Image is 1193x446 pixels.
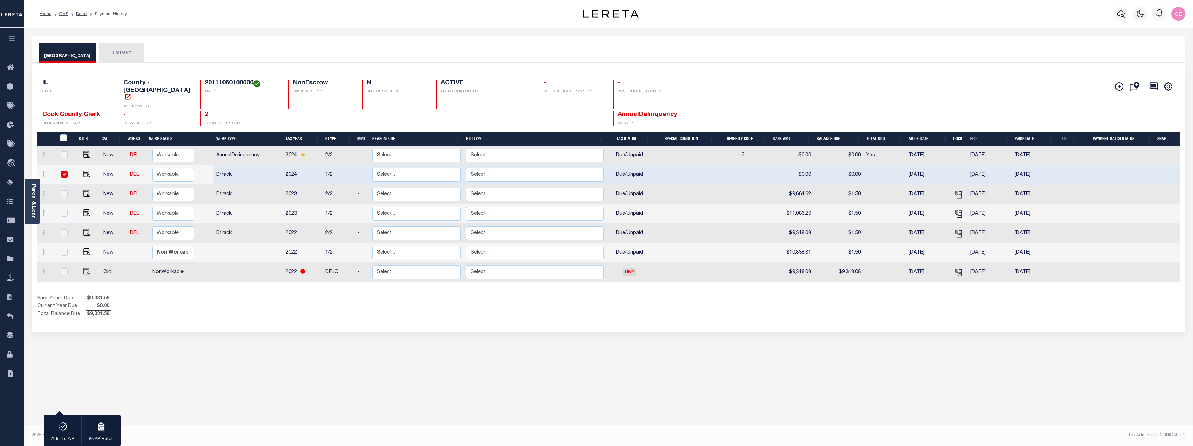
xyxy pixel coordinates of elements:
[906,263,950,282] td: [DATE]
[355,132,370,146] th: MPO
[967,165,1012,185] td: [DATE]
[1012,165,1056,185] td: [DATE]
[40,12,51,16] a: Home
[293,80,354,87] h4: NonEscrow
[323,132,355,146] th: RType: activate to sort column ascending
[906,132,950,146] th: As of Date: activate to sort column ascending
[100,146,127,165] td: New
[607,132,653,146] th: Tax Status: activate to sort column ascending
[323,224,355,243] td: 2/2
[213,146,283,165] td: AnnualDelinquency
[42,111,100,118] span: Cook County Clerk
[76,132,99,146] th: DTLS
[293,89,354,94] p: TAX SERVICE TYPE
[463,132,607,146] th: BillType: activate to sort column ascending
[607,165,653,185] td: Due/Unpaid
[607,146,653,165] td: Due/Unpaid
[370,132,463,146] th: ReasonCode: activate to sort column ascending
[1171,7,1185,21] img: svg+xml;base64,PHN2ZyB4bWxucz0iaHR0cDovL3d3dy53My5vcmcvMjAwMC9zdmciIHBvaW50ZXItZXZlbnRzPSJub25lIi...
[1154,132,1184,146] th: SNAP: activate to sort column ascending
[130,231,139,236] a: DEL
[367,89,428,94] p: SERVICE OVERRIDE
[42,80,111,87] h4: IL
[607,185,653,204] td: Due/Unpaid
[967,243,1012,263] td: [DATE]
[130,211,139,216] a: DEL
[355,185,370,204] td: -
[123,104,192,109] p: AGENCY WEBSITE
[1056,132,1079,146] th: LD: activate to sort column ascending
[355,165,370,185] td: -
[100,165,127,185] td: New
[653,132,716,146] th: Special Condition: activate to sort column ascending
[283,204,323,224] td: 2023
[130,153,139,158] a: DEL
[607,204,653,224] td: Due/Unpaid
[37,303,86,310] td: Current Year Due
[441,80,530,87] h4: ACTIVE
[42,121,111,126] p: DELINQUENT AGENCY
[86,303,111,310] span: $0.00
[441,89,530,94] p: TAX ACCOUNT STATUS
[31,184,36,219] a: Parcel & Loan
[544,80,546,86] span: -
[770,243,814,263] td: $10,838.81
[300,269,305,274] img: RedCircle.png
[42,89,111,94] p: STATE
[906,243,950,263] td: [DATE]
[37,295,86,303] td: Prior Years Due
[967,185,1012,204] td: [DATE]
[716,132,770,146] th: Severity Code: activate to sort column ascending
[123,121,192,126] p: IN BANKRUPTCY
[99,132,125,146] th: CAL: activate to sort column ascending
[100,204,127,224] td: New
[967,132,1012,146] th: ELD: activate to sort column ascending
[283,132,323,146] th: Tax Year: activate to sort column ascending
[814,146,863,165] td: $0.00
[1012,263,1056,282] td: [DATE]
[770,185,814,204] td: $9,664.62
[1012,204,1056,224] td: [DATE]
[283,224,323,243] td: 2022
[967,224,1012,243] td: [DATE]
[367,80,428,87] h4: N
[205,121,280,126] p: LOAN SEVERITY CODE
[323,263,355,282] td: DELQ
[86,311,111,318] span: $9,331.58
[300,152,305,157] img: Star.svg
[56,132,76,146] th: &nbsp;
[86,295,111,303] span: $9,331.58
[770,146,814,165] td: $0.00
[866,153,875,158] span: Yes
[100,224,127,243] td: New
[213,165,283,185] td: Dtrack
[99,43,144,63] button: HISTORY
[37,310,86,318] td: Total Balance Due
[1012,132,1056,146] th: PWOP Date: activate to sort column ascending
[906,185,950,204] td: [DATE]
[355,224,370,243] td: -
[623,268,636,276] span: UNP
[87,11,127,17] li: Payment History
[618,80,620,86] span: -
[213,132,283,146] th: Work Type
[213,204,283,224] td: Dtrack
[125,132,146,146] th: WorkQ
[770,132,814,146] th: Base Amt: activate to sort column ascending
[1012,243,1056,263] td: [DATE]
[205,89,280,94] p: TAX ID
[323,185,355,204] td: 2/2
[544,89,604,94] p: WITH ADDITIONAL PROPERTY
[130,172,139,177] a: DEL
[967,204,1012,224] td: [DATE]
[906,224,950,243] td: [DATE]
[283,185,323,204] td: 2023
[130,192,139,197] a: DEL
[37,132,56,146] th: &nbsp;&nbsp;&nbsp;&nbsp;&nbsp;&nbsp;&nbsp;&nbsp;&nbsp;&nbsp;
[355,263,370,282] td: -
[76,12,87,16] a: Detail
[906,204,950,224] td: [DATE]
[283,243,323,263] td: 2022
[7,159,18,168] i: travel_explore
[1012,185,1056,204] td: [DATE]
